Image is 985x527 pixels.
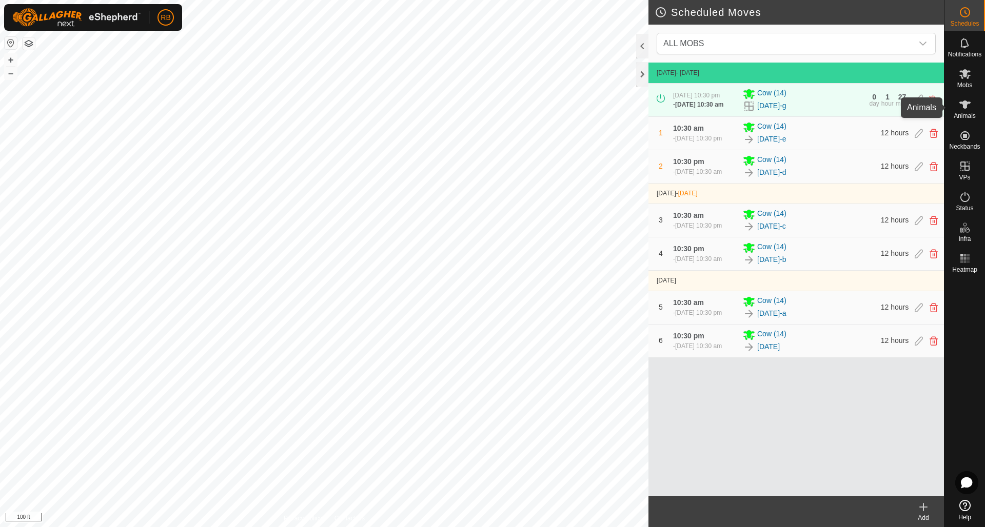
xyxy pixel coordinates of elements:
[928,94,938,105] img: Turn off schedule move
[881,129,909,137] span: 12 hours
[673,157,704,166] span: 10:30 pm
[676,69,699,76] span: - [DATE]
[5,67,17,79] button: –
[757,134,786,145] a: [DATE]-e
[659,249,663,257] span: 4
[957,82,972,88] span: Mobs
[5,37,17,49] button: Reset Map
[675,309,722,316] span: [DATE] 10:30 pm
[284,514,322,523] a: Privacy Policy
[948,51,981,57] span: Notifications
[673,211,704,219] span: 10:30 am
[673,167,722,176] div: -
[757,241,786,254] span: Cow (14)
[334,514,365,523] a: Contact Us
[881,216,909,224] span: 12 hours
[659,129,663,137] span: 1
[161,12,170,23] span: RB
[881,303,909,311] span: 12 hours
[757,329,786,341] span: Cow (14)
[673,254,722,263] div: -
[659,216,663,224] span: 3
[657,69,676,76] span: [DATE]
[673,124,704,132] span: 10:30 am
[743,133,755,146] img: To
[675,222,722,229] span: [DATE] 10:30 pm
[885,93,890,100] div: 1
[659,336,663,344] span: 6
[913,33,933,54] div: dropdown trigger
[673,134,722,143] div: -
[659,303,663,311] span: 5
[743,308,755,320] img: To
[757,295,786,308] span: Cow (14)
[757,208,786,220] span: Cow (14)
[743,167,755,179] img: To
[657,190,676,197] span: [DATE]
[757,154,786,167] span: Cow (14)
[757,341,780,352] a: [DATE]
[896,100,909,107] div: mins
[958,236,971,242] span: Infra
[675,135,722,142] span: [DATE] 10:30 pm
[673,100,723,109] div: -
[678,190,698,197] span: [DATE]
[659,162,663,170] span: 2
[949,144,980,150] span: Neckbands
[673,92,720,99] span: [DATE] 10:30 pm
[743,254,755,266] img: To
[675,342,722,350] span: [DATE] 10:30 am
[956,205,973,211] span: Status
[673,308,722,317] div: -
[757,100,786,111] a: [DATE]-g
[881,336,909,344] span: 12 hours
[673,332,704,340] span: 10:30 pm
[657,277,676,284] span: [DATE]
[663,39,704,48] span: ALL MOBS
[958,514,971,520] span: Help
[952,267,977,273] span: Heatmap
[881,100,894,107] div: hour
[757,121,786,133] span: Cow (14)
[950,21,979,27] span: Schedules
[676,190,698,197] span: -
[659,33,913,54] span: ALL MOBS
[903,513,944,522] div: Add
[757,221,786,232] a: [DATE]-c
[959,174,970,180] span: VPs
[673,221,722,230] div: -
[5,54,17,66] button: +
[881,249,909,257] span: 12 hours
[757,308,786,319] a: [DATE]-a
[944,496,985,524] a: Help
[757,88,786,100] span: Cow (14)
[757,254,786,265] a: [DATE]-b
[673,298,704,307] span: 10:30 am
[675,168,722,175] span: [DATE] 10:30 am
[655,6,944,18] h2: Scheduled Moves
[673,245,704,253] span: 10:30 pm
[743,220,755,233] img: To
[954,113,976,119] span: Animals
[673,341,722,351] div: -
[898,93,907,100] div: 27
[675,255,722,262] span: [DATE] 10:30 am
[23,37,35,50] button: Map Layers
[881,162,909,170] span: 12 hours
[872,93,876,100] div: 0
[743,341,755,353] img: To
[12,8,141,27] img: Gallagher Logo
[869,100,879,107] div: day
[675,101,723,108] span: [DATE] 10:30 am
[757,167,786,178] a: [DATE]-d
